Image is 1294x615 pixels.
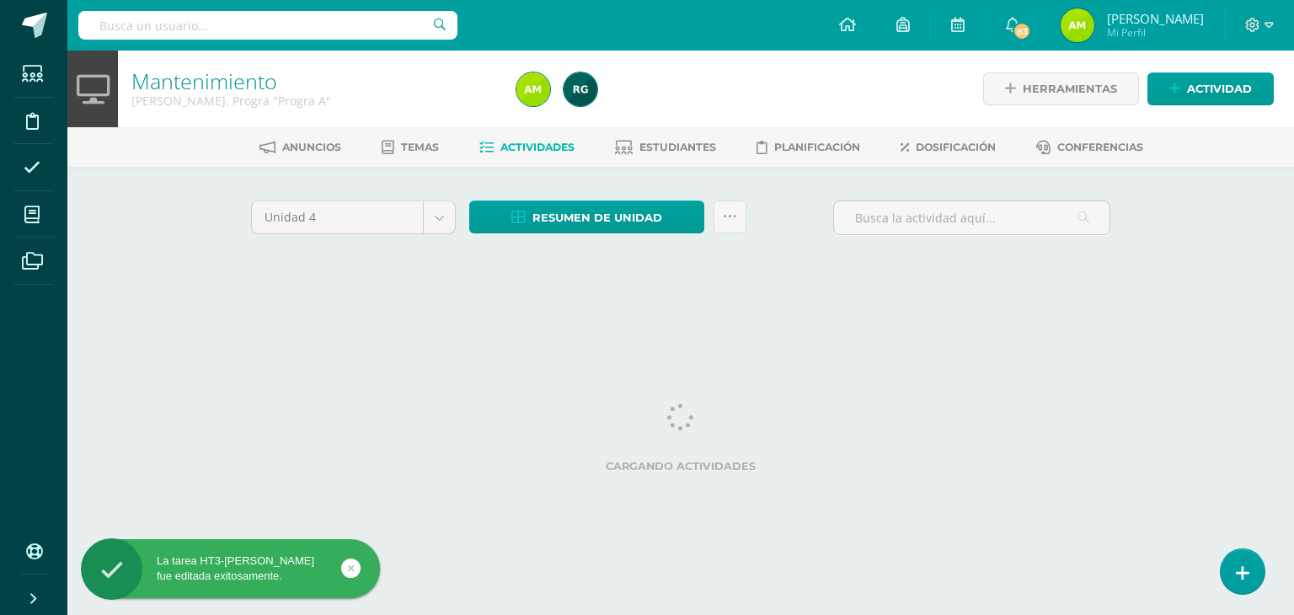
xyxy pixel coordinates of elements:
[1147,72,1274,105] a: Actividad
[469,201,704,233] a: Resumen de unidad
[901,134,996,161] a: Dosificación
[259,134,341,161] a: Anuncios
[1107,25,1204,40] span: Mi Perfil
[757,134,860,161] a: Planificación
[774,141,860,153] span: Planificación
[131,69,496,93] h1: Mantenimiento
[1023,73,1117,104] span: Herramientas
[516,72,550,106] img: 396168a9feac30329f7dfebe783e234f.png
[564,72,597,106] img: e044b199acd34bf570a575bac584e1d1.png
[834,201,1110,234] input: Busca la actividad aquí...
[1057,141,1143,153] span: Conferencias
[500,141,575,153] span: Actividades
[615,134,716,161] a: Estudiantes
[1061,8,1094,42] img: 396168a9feac30329f7dfebe783e234f.png
[401,141,439,153] span: Temas
[1036,134,1143,161] a: Conferencias
[265,201,410,233] span: Unidad 4
[131,67,277,95] a: Mantenimiento
[479,134,575,161] a: Actividades
[639,141,716,153] span: Estudiantes
[251,460,1110,473] label: Cargando actividades
[532,202,662,233] span: Resumen de unidad
[382,134,439,161] a: Temas
[983,72,1139,105] a: Herramientas
[1013,22,1031,40] span: 83
[1107,10,1204,27] span: [PERSON_NAME]
[78,11,457,40] input: Busca un usuario...
[131,93,496,109] div: Quinto Bach. Progra 'Progra A'
[282,141,341,153] span: Anuncios
[252,201,455,233] a: Unidad 4
[81,553,380,584] div: La tarea HT3-[PERSON_NAME] fue editada exitosamente.
[1187,73,1252,104] span: Actividad
[916,141,996,153] span: Dosificación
